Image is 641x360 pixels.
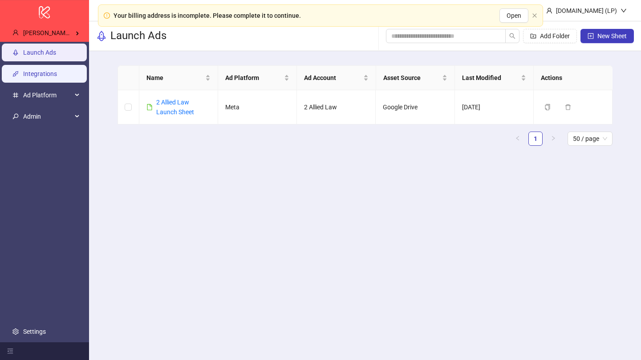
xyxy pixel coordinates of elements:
[588,33,594,39] span: plus-square
[507,12,521,19] span: Open
[546,132,560,146] li: Next Page
[540,32,570,40] span: Add Folder
[528,132,543,146] li: 1
[376,66,455,90] th: Asset Source
[376,90,454,124] td: Google Drive
[565,104,571,110] span: delete
[383,73,440,83] span: Asset Source
[12,113,19,120] span: key
[621,8,627,14] span: down
[532,13,537,19] button: close
[23,70,57,77] a: Integrations
[511,132,525,146] button: left
[544,104,551,110] span: copy
[455,90,534,124] td: [DATE]
[530,33,536,39] span: folder-add
[12,29,19,36] span: user
[146,104,153,110] span: file
[546,132,560,146] button: right
[546,8,552,14] span: user
[515,136,520,141] span: left
[23,108,72,125] span: Admin
[455,66,534,90] th: Last Modified
[529,132,542,145] a: 1
[304,73,361,83] span: Ad Account
[110,29,166,43] h3: Launch Ads
[568,132,613,146] div: Page Size
[532,13,537,18] span: close
[597,32,627,40] span: New Sheet
[23,86,72,104] span: Ad Platform
[551,136,556,141] span: right
[218,66,297,90] th: Ad Platform
[297,90,376,124] td: 2 Allied Law
[96,31,107,41] span: rocket
[23,49,56,56] a: Launch Ads
[23,328,46,335] a: Settings
[573,132,607,145] span: 50 / page
[7,348,13,354] span: menu-fold
[580,29,634,43] button: New Sheet
[114,11,301,20] div: Your billing address is incomplete. Please complete it to continue.
[297,66,376,90] th: Ad Account
[12,92,19,98] span: number
[534,66,613,90] th: Actions
[509,33,515,39] span: search
[104,12,110,19] span: exclamation-circle
[139,66,218,90] th: Name
[218,90,297,124] td: Meta
[23,29,90,36] span: [PERSON_NAME] Kitchn
[499,8,528,23] button: Open
[462,73,519,83] span: Last Modified
[523,29,577,43] button: Add Folder
[156,99,194,116] a: 2 Allied Law Launch Sheet
[225,73,282,83] span: Ad Platform
[511,132,525,146] li: Previous Page
[552,6,621,16] div: [DOMAIN_NAME] (LP)
[146,73,203,83] span: Name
